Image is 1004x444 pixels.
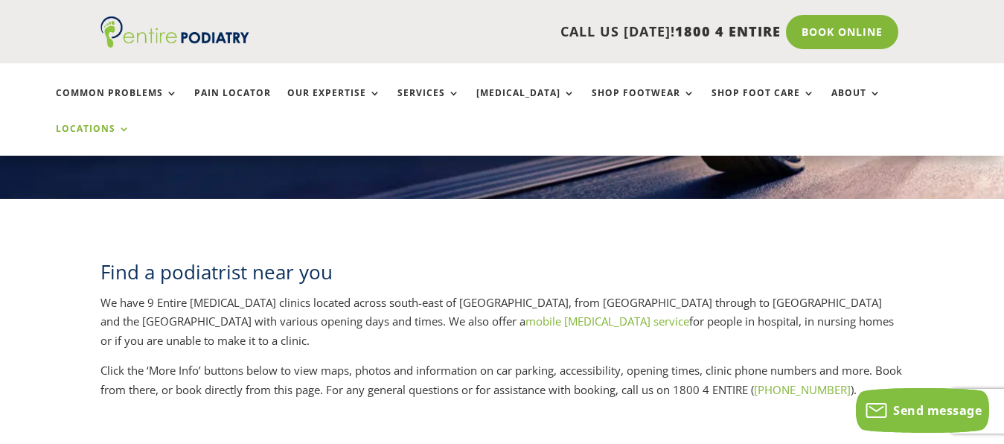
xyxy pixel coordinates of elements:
a: [MEDICAL_DATA] [476,88,575,120]
p: We have 9 Entire [MEDICAL_DATA] clinics located across south-east of [GEOGRAPHIC_DATA], from [GEO... [100,294,904,362]
p: Click the ‘More Info’ buttons below to view maps, photos and information on car parking, accessib... [100,361,904,399]
a: Entire Podiatry [100,36,249,51]
button: Send message [856,388,989,433]
span: 1800 4 ENTIRE [675,22,781,40]
a: Shop Footwear [592,88,695,120]
h2: Find a podiatrist near you [100,259,904,293]
a: Common Problems [56,88,178,120]
a: Pain Locator [194,88,271,120]
a: Locations [56,124,130,156]
p: CALL US [DATE]! [283,22,781,42]
a: mobile [MEDICAL_DATA] service [525,314,689,329]
a: Services [397,88,460,120]
a: Shop Foot Care [712,88,815,120]
span: Send message [893,402,982,419]
img: logo (1) [100,16,249,48]
a: About [831,88,881,120]
a: [PHONE_NUMBER] [754,382,851,397]
a: Our Expertise [287,88,381,120]
a: Book Online [786,15,898,49]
